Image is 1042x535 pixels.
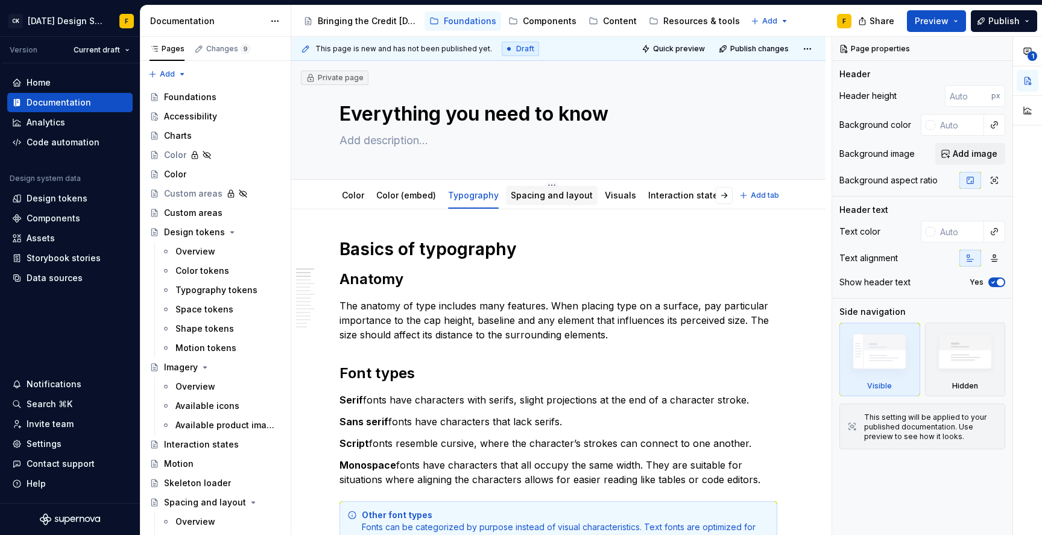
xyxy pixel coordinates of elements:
div: Header height [839,90,897,102]
div: Pages [150,44,185,54]
div: Typography tokens [175,284,257,296]
div: Design tokens [164,226,225,238]
div: Skeleton loader [164,477,231,489]
label: Yes [970,277,984,287]
div: Overview [175,516,215,528]
div: Page tree [298,9,745,33]
a: Data sources [7,268,133,288]
div: Typography [443,182,504,207]
div: Color tokens [175,265,229,277]
button: Current draft [68,42,135,59]
div: Bringing the Credit [DATE] brand to life across products [318,15,417,27]
div: Documentation [150,15,264,27]
a: Available icons [156,396,286,416]
div: Custom areas [164,188,223,200]
span: Publish changes [730,44,789,54]
a: Spacing and layout [511,190,593,200]
h1: Basics of typography [339,238,777,260]
div: Color (embed) [371,182,441,207]
div: Color [164,168,186,180]
strong: Serif [339,394,363,406]
div: Settings [27,438,62,450]
a: Skeleton loader [145,473,286,493]
button: Search ⌘K [7,394,133,414]
div: Motion [164,458,194,470]
p: px [991,91,1000,101]
span: 1 [1028,51,1037,61]
a: Available product imagery [156,416,286,435]
span: Add image [953,148,997,160]
a: Motion tokens [156,338,286,358]
div: Available product imagery [175,419,275,431]
a: Components [7,209,133,228]
a: Bringing the Credit [DATE] brand to life across products [298,11,422,31]
span: 9 [241,44,250,54]
div: Space tokens [175,303,233,315]
span: Add tab [751,191,779,200]
a: Spacing and layout [145,493,286,512]
a: Typography [448,190,499,200]
span: Preview [915,15,949,27]
div: Help [27,478,46,490]
div: Components [523,15,576,27]
div: Background image [839,148,915,160]
a: Overview [156,512,286,531]
div: Assets [27,232,55,244]
a: Charts [145,126,286,145]
div: Header [839,68,870,80]
div: Text alignment [839,252,898,264]
a: Color (embed) [376,190,436,200]
a: Invite team [7,414,133,434]
a: Interaction states [145,435,286,454]
span: Share [870,15,894,27]
button: Add [747,13,792,30]
div: Home [27,77,51,89]
button: Preview [907,10,966,32]
div: Search ⌘K [27,398,72,410]
button: Notifications [7,375,133,394]
a: Foundations [425,11,501,31]
a: Design tokens [145,223,286,242]
a: Color tokens [156,261,286,280]
div: Hidden [952,381,978,391]
div: Changes [206,44,250,54]
a: Assets [7,229,133,248]
a: Color [342,190,364,200]
div: Analytics [27,116,65,128]
div: Content [603,15,637,27]
button: Publish [971,10,1037,32]
p: The anatomy of type includes many features. When placing type on a surface, pay particular import... [339,299,777,342]
a: Supernova Logo [40,513,100,525]
p: fonts have characters with serifs, slight projections at the end of a character stroke. [339,393,777,407]
button: Contact support [7,454,133,473]
div: Header text [839,204,888,216]
a: Color [145,165,286,184]
div: Code automation [27,136,99,148]
a: Design tokens [7,189,133,208]
div: Hidden [925,323,1006,396]
a: Documentation [7,93,133,112]
strong: Sans serif [339,416,388,428]
strong: Other font types [362,510,432,520]
div: F [125,16,128,26]
span: Current draft [74,45,120,55]
div: Accessibility [164,110,217,122]
a: Foundations [145,87,286,107]
a: Content [584,11,642,31]
a: Space tokens [156,300,286,319]
button: Quick preview [638,40,710,57]
p: fonts have characters that lack serifs. [339,414,777,429]
div: Contact support [27,458,95,470]
span: Add [160,69,175,79]
div: Private page [306,73,364,83]
a: Custom areas [145,184,286,203]
div: Visible [839,323,920,396]
span: Quick preview [653,44,705,54]
input: Auto [935,221,984,242]
a: Motion [145,454,286,473]
div: Documentation [27,97,91,109]
a: Analytics [7,113,133,132]
button: Add image [935,143,1005,165]
div: Background aspect ratio [839,174,938,186]
div: Color [164,149,186,161]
